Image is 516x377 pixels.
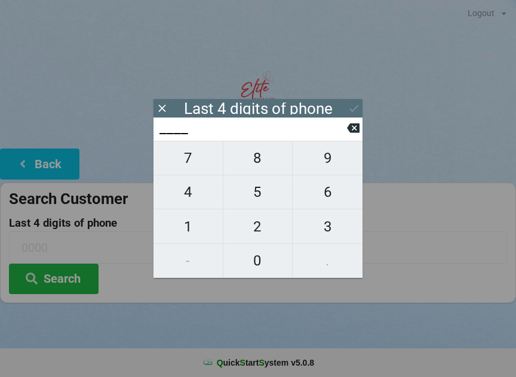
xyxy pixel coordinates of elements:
button: 6 [293,175,363,209]
button: 7 [153,141,223,175]
span: 9 [293,146,363,171]
button: 5 [223,175,293,209]
button: 0 [223,244,293,278]
span: 3 [293,214,363,239]
button: 9 [293,141,363,175]
span: 6 [293,180,363,205]
button: 3 [293,209,363,243]
button: 1 [153,209,223,243]
span: 0 [223,248,293,273]
span: 5 [223,180,293,205]
span: 1 [153,214,223,239]
div: Last 4 digits of phone [184,103,333,115]
span: 2 [223,214,293,239]
span: 7 [153,146,223,171]
span: 8 [223,146,293,171]
span: 4 [153,180,223,205]
button: 2 [223,209,293,243]
button: 4 [153,175,223,209]
button: 8 [223,141,293,175]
